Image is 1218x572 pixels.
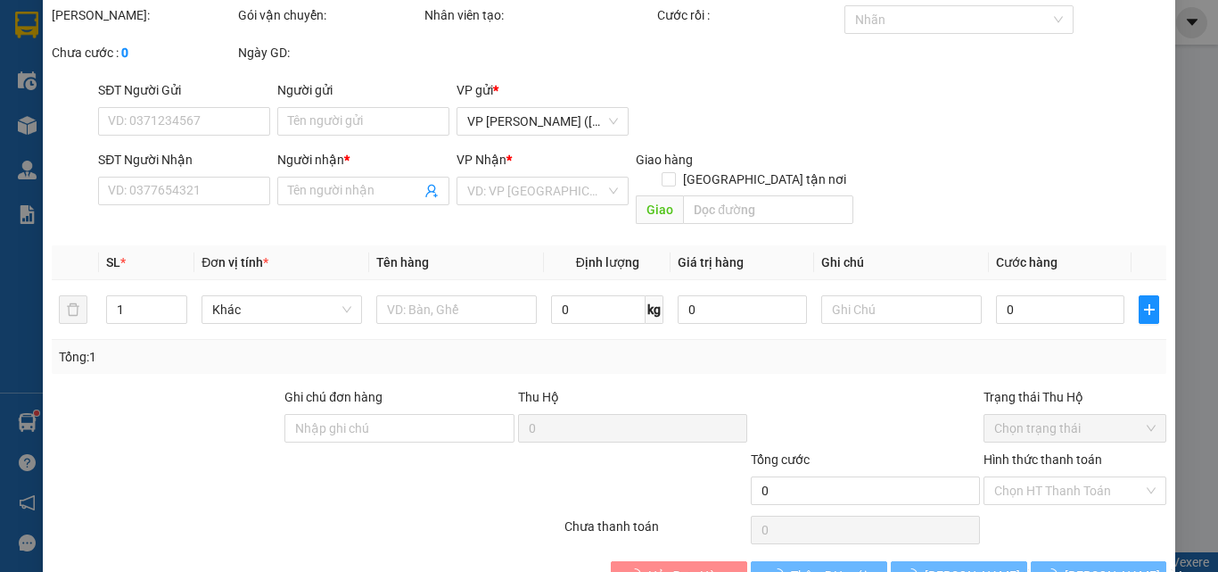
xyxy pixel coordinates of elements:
[111,35,187,52] span: NGỌC DIỄM
[59,295,87,324] button: delete
[7,60,260,94] p: NHẬN:
[52,43,235,62] div: Chưa cước :
[563,517,749,548] div: Chưa thanh toán
[467,108,618,135] span: VP Trần Phú (Hàng)
[59,347,472,367] div: Tổng: 1
[983,387,1166,407] div: Trạng thái Thu Hộ
[814,245,989,280] th: Ghi chú
[424,5,654,25] div: Nhân viên tạo:
[98,150,270,170] div: SĐT Người Nhận
[7,116,43,133] span: GIAO:
[60,10,207,27] strong: BIÊN NHẬN GỬI HÀNG
[37,35,187,52] span: VP Cầu Kè -
[7,60,179,94] span: VP [PERSON_NAME] ([GEOGRAPHIC_DATA])
[1139,295,1159,324] button: plus
[1140,303,1158,317] span: plus
[284,414,514,443] input: Ghi chú đơn hàng
[996,255,1058,269] span: Cước hàng
[424,184,439,198] span: user-add
[212,296,351,323] span: Khác
[575,255,638,269] span: Định lượng
[657,5,840,25] div: Cước rồi :
[121,46,128,60] b: 0
[675,170,852,189] span: [GEOGRAPHIC_DATA] tận nơi
[376,295,537,324] input: VD: Bàn, Ghế
[277,150,449,170] div: Người nhận
[821,295,982,324] input: Ghi Chú
[12,96,60,113] span: THANH
[238,5,421,25] div: Gói vận chuyển:
[376,255,429,269] span: Tên hàng
[457,153,506,167] span: VP Nhận
[636,153,693,167] span: Giao hàng
[636,195,683,224] span: Giao
[457,80,629,100] div: VP gửi
[52,5,235,25] div: [PERSON_NAME]:
[98,80,270,100] div: SĐT Người Gửi
[678,255,744,269] span: Giá trị hàng
[517,390,558,404] span: Thu Hộ
[202,255,268,269] span: Đơn vị tính
[994,415,1156,442] span: Chọn trạng thái
[238,43,421,62] div: Ngày GD:
[106,255,120,269] span: SL
[277,80,449,100] div: Người gửi
[751,452,810,467] span: Tổng cước
[7,96,60,113] span: -
[7,35,260,52] p: GỬI:
[683,195,852,224] input: Dọc đường
[646,295,663,324] span: kg
[284,390,383,404] label: Ghi chú đơn hàng
[983,452,1102,467] label: Hình thức thanh toán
